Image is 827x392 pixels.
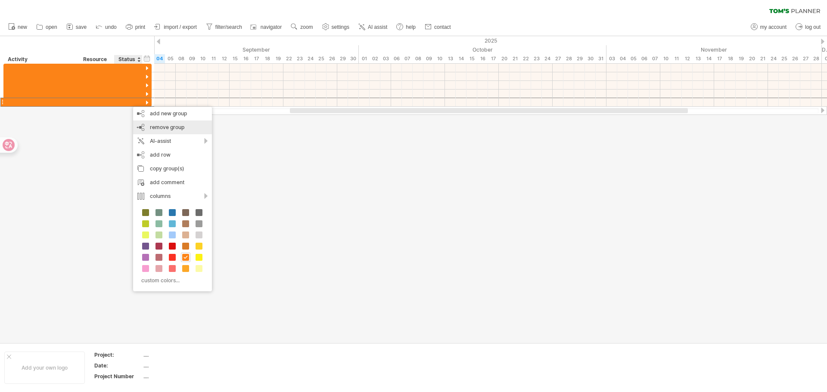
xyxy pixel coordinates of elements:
[703,54,714,63] div: Friday, 14 November 2025
[326,54,337,63] div: Friday, 26 September 2025
[736,54,746,63] div: Wednesday, 19 November 2025
[219,54,230,63] div: Friday, 12 September 2025
[456,54,466,63] div: Tuesday, 14 October 2025
[261,24,282,30] span: navigator
[574,54,585,63] div: Wednesday, 29 October 2025
[725,54,736,63] div: Tuesday, 18 November 2025
[434,54,445,63] div: Friday, 10 October 2025
[542,54,553,63] div: Friday, 24 October 2025
[152,22,199,33] a: import / export
[805,24,821,30] span: log out
[320,22,352,33] a: settings
[768,54,779,63] div: Monday, 24 November 2025
[488,54,499,63] div: Friday, 17 October 2025
[118,55,137,64] div: Status
[477,54,488,63] div: Thursday, 16 October 2025
[150,124,184,130] span: remove group
[617,54,628,63] div: Tuesday, 4 November 2025
[749,22,789,33] a: my account
[606,45,822,54] div: November 2025
[671,54,682,63] div: Tuesday, 11 November 2025
[240,54,251,63] div: Tuesday, 16 September 2025
[391,54,402,63] div: Monday, 6 October 2025
[466,54,477,63] div: Wednesday, 15 October 2025
[249,22,284,33] a: navigator
[133,107,212,120] div: add new group
[660,54,671,63] div: Monday, 10 November 2025
[143,362,216,369] div: ....
[76,24,87,30] span: save
[6,22,30,33] a: new
[370,54,380,63] div: Thursday, 2 October 2025
[133,162,212,176] div: copy group(s)
[406,24,416,30] span: help
[760,24,787,30] span: my account
[499,54,510,63] div: Monday, 20 October 2025
[348,54,359,63] div: Tuesday, 30 September 2025
[154,54,165,63] div: Thursday, 4 September 2025
[176,54,187,63] div: Monday, 8 September 2025
[380,54,391,63] div: Friday, 3 October 2025
[137,275,205,286] div: custom colors...
[693,54,703,63] div: Thursday, 13 November 2025
[793,22,823,33] a: log out
[230,54,240,63] div: Monday, 15 September 2025
[682,54,693,63] div: Wednesday, 12 November 2025
[394,22,418,33] a: help
[779,54,790,63] div: Tuesday, 25 November 2025
[650,54,660,63] div: Friday, 7 November 2025
[300,24,313,30] span: zoom
[563,54,574,63] div: Tuesday, 28 October 2025
[757,54,768,63] div: Friday, 21 November 2025
[294,54,305,63] div: Tuesday, 23 September 2025
[413,54,423,63] div: Wednesday, 8 October 2025
[133,176,212,189] div: add comment
[93,22,119,33] a: undo
[135,24,145,30] span: print
[553,54,563,63] div: Monday, 27 October 2025
[423,22,454,33] a: contact
[94,351,142,358] div: Project:
[289,22,315,33] a: zoom
[273,54,283,63] div: Friday, 19 September 2025
[34,22,60,33] a: open
[133,148,212,162] div: add row
[187,54,197,63] div: Tuesday, 9 September 2025
[714,54,725,63] div: Monday, 17 November 2025
[165,54,176,63] div: Friday, 5 September 2025
[531,54,542,63] div: Thursday, 23 October 2025
[94,373,142,380] div: Project Number
[359,54,370,63] div: Wednesday, 1 October 2025
[337,54,348,63] div: Monday, 29 September 2025
[215,24,242,30] span: filter/search
[746,54,757,63] div: Thursday, 20 November 2025
[124,22,148,33] a: print
[423,54,434,63] div: Thursday, 9 October 2025
[356,22,390,33] a: AI assist
[305,54,316,63] div: Wednesday, 24 September 2025
[197,54,208,63] div: Wednesday, 10 September 2025
[251,54,262,63] div: Wednesday, 17 September 2025
[8,55,74,64] div: Activity
[596,54,606,63] div: Friday, 31 October 2025
[445,54,456,63] div: Monday, 13 October 2025
[800,54,811,63] div: Thursday, 27 November 2025
[164,24,197,30] span: import / export
[434,24,451,30] span: contact
[18,24,27,30] span: new
[628,54,639,63] div: Wednesday, 5 November 2025
[64,22,89,33] a: save
[520,54,531,63] div: Wednesday, 22 October 2025
[94,362,142,369] div: Date:
[316,54,326,63] div: Thursday, 25 September 2025
[4,352,85,384] div: Add your own logo
[359,45,606,54] div: October 2025
[606,54,617,63] div: Monday, 3 November 2025
[133,134,212,148] div: AI-assist
[811,54,822,63] div: Friday, 28 November 2025
[46,24,57,30] span: open
[262,54,273,63] div: Thursday, 18 September 2025
[639,54,650,63] div: Thursday, 6 November 2025
[332,24,349,30] span: settings
[510,54,520,63] div: Tuesday, 21 October 2025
